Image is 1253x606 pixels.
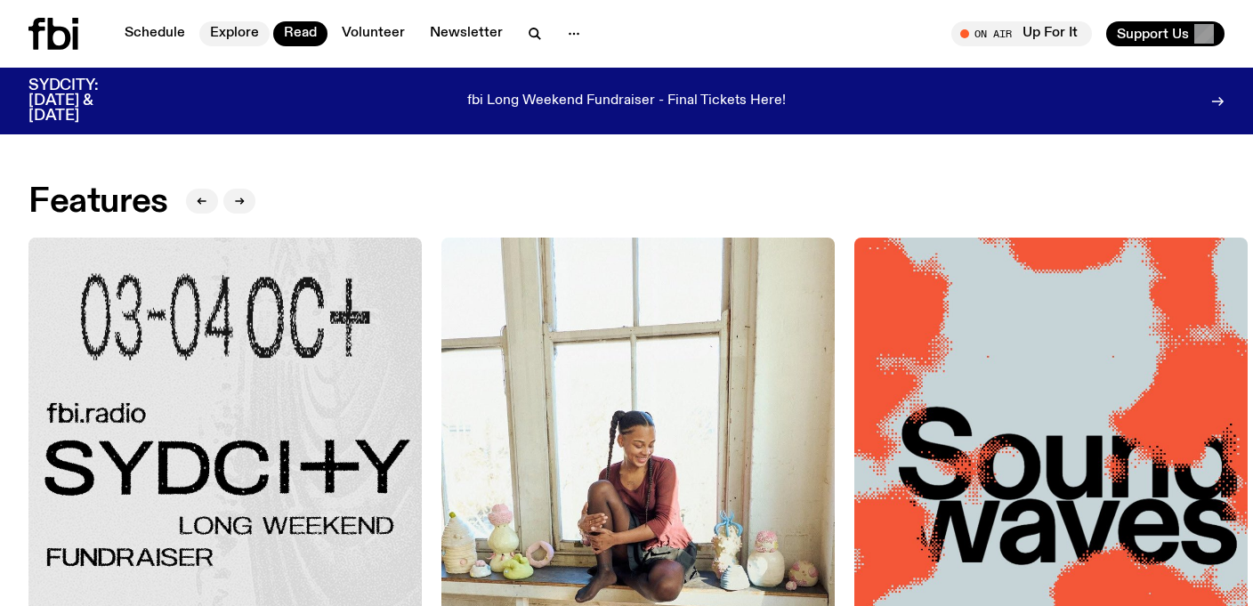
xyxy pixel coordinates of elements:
[1106,21,1225,46] button: Support Us
[951,21,1092,46] button: On AirUp For It
[28,78,142,124] h3: SYDCITY: [DATE] & [DATE]
[467,93,786,109] p: fbi Long Weekend Fundraiser - Final Tickets Here!
[1117,26,1189,42] span: Support Us
[273,21,327,46] a: Read
[114,21,196,46] a: Schedule
[28,186,168,218] h2: Features
[419,21,513,46] a: Newsletter
[199,21,270,46] a: Explore
[331,21,416,46] a: Volunteer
